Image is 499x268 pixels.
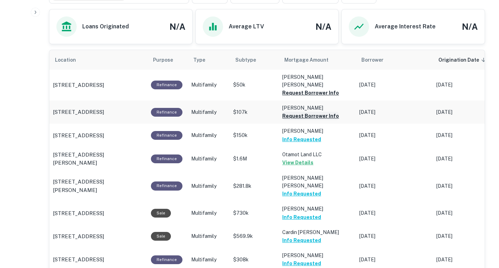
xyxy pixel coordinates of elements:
[53,178,144,194] a: [STREET_ADDRESS][PERSON_NAME]
[282,127,352,135] p: [PERSON_NAME]
[53,81,144,89] a: [STREET_ADDRESS]
[375,22,436,31] h6: Average Interest Rate
[53,108,104,116] p: [STREET_ADDRESS]
[282,174,352,190] p: [PERSON_NAME] [PERSON_NAME]
[233,209,275,217] p: $730k
[359,109,429,116] p: [DATE]
[151,232,171,241] div: Sale
[188,50,230,70] th: Type
[53,131,144,140] a: [STREET_ADDRESS]
[53,81,104,89] p: [STREET_ADDRESS]
[279,50,356,70] th: Mortgage Amount
[191,109,226,116] p: Multifamily
[359,256,429,263] p: [DATE]
[233,155,275,163] p: $1.6M
[191,256,226,263] p: Multifamily
[191,209,226,217] p: Multifamily
[282,259,321,268] button: Info Requested
[282,112,339,120] button: Request Borrower Info
[230,50,279,70] th: Subtype
[151,154,182,163] div: This loan purpose was for refinancing
[191,132,226,139] p: Multifamily
[53,108,144,116] a: [STREET_ADDRESS]
[282,135,321,144] button: Info Requested
[233,81,275,89] p: $50k
[49,50,147,70] th: Location
[151,209,171,218] div: Sale
[282,205,352,213] p: [PERSON_NAME]
[282,158,313,167] button: View Details
[151,131,182,140] div: This loan purpose was for refinancing
[438,56,488,64] span: Origination Date
[233,183,275,190] p: $281.8k
[359,209,429,217] p: [DATE]
[233,233,275,240] p: $569.9k
[151,81,182,89] div: This loan purpose was for refinancing
[191,81,226,89] p: Multifamily
[151,181,182,190] div: This loan purpose was for refinancing
[191,183,226,190] p: Multifamily
[359,233,429,240] p: [DATE]
[235,56,256,64] span: Subtype
[53,209,144,218] a: [STREET_ADDRESS]
[53,131,104,140] p: [STREET_ADDRESS]
[53,255,104,264] p: [STREET_ADDRESS]
[284,56,338,64] span: Mortgage Amount
[53,209,104,218] p: [STREET_ADDRESS]
[151,255,182,264] div: This loan purpose was for refinancing
[282,213,321,221] button: Info Requested
[229,22,264,31] h6: Average LTV
[359,81,429,89] p: [DATE]
[316,20,331,33] h4: N/A
[153,56,182,64] span: Purpose
[361,56,383,64] span: Borrower
[282,228,352,236] p: Cardin [PERSON_NAME]
[282,89,339,97] button: Request Borrower Info
[191,155,226,163] p: Multifamily
[282,104,352,112] p: [PERSON_NAME]
[359,155,429,163] p: [DATE]
[147,50,188,70] th: Purpose
[359,183,429,190] p: [DATE]
[356,50,433,70] th: Borrower
[282,73,352,89] p: [PERSON_NAME] [PERSON_NAME]
[53,232,144,241] a: [STREET_ADDRESS]
[151,108,182,117] div: This loan purpose was for refinancing
[282,236,321,245] button: Info Requested
[464,212,499,246] iframe: Chat Widget
[82,22,129,31] h6: Loans Originated
[193,56,205,64] span: Type
[233,109,275,116] p: $107k
[53,255,144,264] a: [STREET_ADDRESS]
[233,256,275,263] p: $308k
[282,151,352,158] p: Otamot Land LLC
[53,232,104,241] p: [STREET_ADDRESS]
[462,20,478,33] h4: N/A
[191,233,226,240] p: Multifamily
[233,132,275,139] p: $150k
[55,56,85,64] span: Location
[359,132,429,139] p: [DATE]
[282,252,352,259] p: [PERSON_NAME]
[169,20,185,33] h4: N/A
[282,190,321,198] button: Info Requested
[53,151,144,167] a: [STREET_ADDRESS][PERSON_NAME]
